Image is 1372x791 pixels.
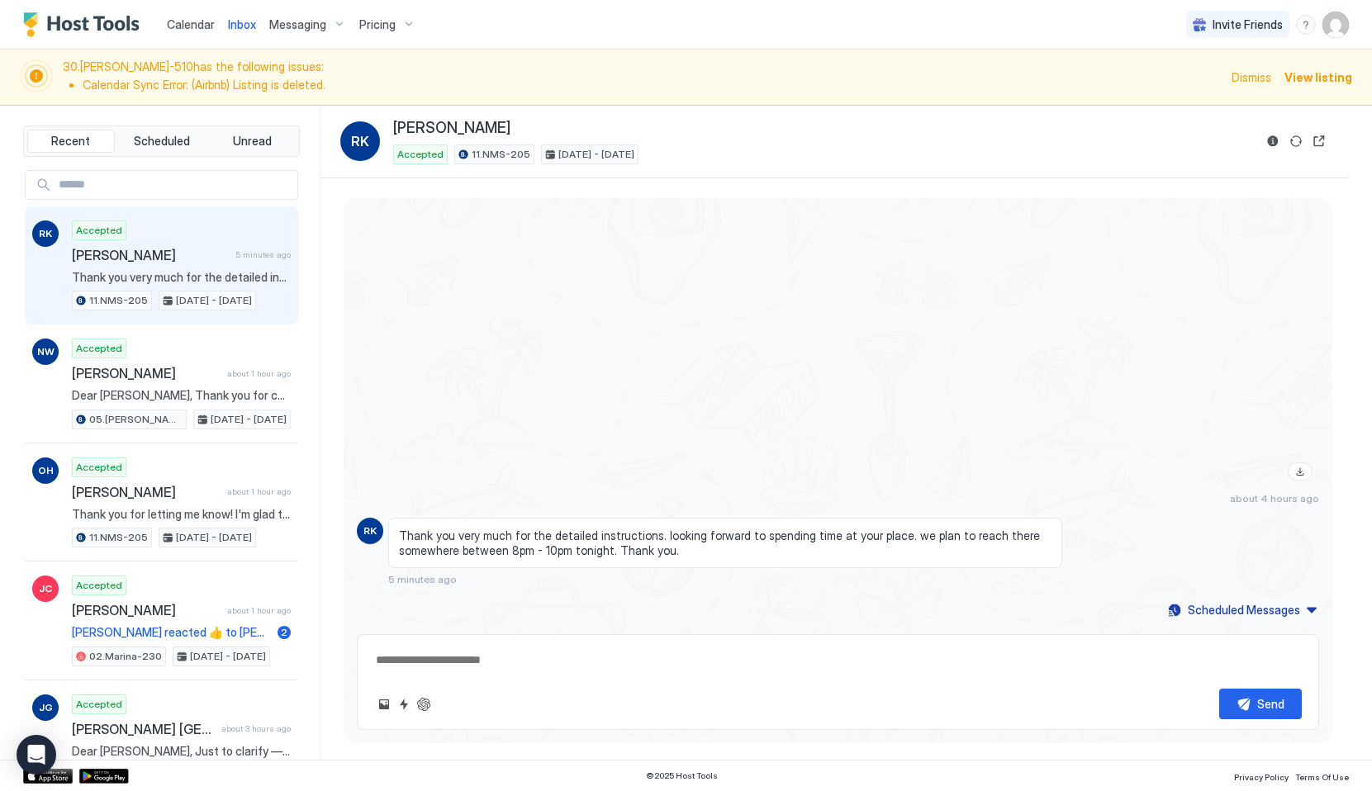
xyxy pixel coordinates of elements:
[76,223,122,238] span: Accepted
[17,735,56,774] div: Open Intercom Messenger
[76,697,122,712] span: Accepted
[211,412,287,427] span: [DATE] - [DATE]
[52,171,297,199] input: Input Field
[23,12,147,37] a: Host Tools Logo
[374,694,394,714] button: Upload image
[72,270,291,285] span: Thank you very much for the detailed instructions. looking forward to spending time at your place...
[227,368,291,379] span: about 1 hour ago
[269,17,326,32] span: Messaging
[89,530,148,545] span: 11.NMS-205
[72,247,229,263] span: [PERSON_NAME]
[38,463,54,478] span: OH
[23,126,300,157] div: tab-group
[72,484,221,500] span: [PERSON_NAME]
[228,17,256,31] span: Inbox
[176,530,252,545] span: [DATE] - [DATE]
[235,249,291,260] span: 5 minutes ago
[39,226,52,241] span: RK
[414,694,434,714] button: ChatGPT Auto Reply
[72,721,215,737] span: [PERSON_NAME] [GEOGRAPHIC_DATA][PERSON_NAME]
[228,16,256,33] a: Inbox
[208,130,296,153] button: Unread
[351,131,369,151] span: RK
[1284,69,1352,86] div: View listing
[1234,767,1289,784] a: Privacy Policy
[1188,601,1300,618] div: Scheduled Messages
[1234,772,1289,782] span: Privacy Policy
[221,723,291,734] span: about 3 hours ago
[89,293,148,308] span: 11.NMS-205
[363,523,377,538] span: RK
[399,528,1052,557] span: Thank you very much for the detailed instructions. looking forward to spending time at your place...
[1219,689,1302,719] button: Send
[1232,69,1271,86] div: Dismiss
[79,769,129,784] a: Google Play Store
[1322,12,1349,38] div: User profile
[472,147,530,162] span: 11.NMS-205
[39,581,52,596] span: JC
[72,744,291,759] span: Dear [PERSON_NAME], Just to clarify — did you mean 12:00 p.m. (noon) instead of 12:00 a.m.? If so...
[76,341,122,356] span: Accepted
[72,365,221,381] span: [PERSON_NAME]
[72,507,291,522] span: Thank you for letting me know! I'm glad to hear everything went smoothly. If you need anything fu...
[359,17,396,32] span: Pricing
[233,134,272,149] span: Unread
[1288,462,1313,481] a: Download
[227,486,291,497] span: about 1 hour ago
[1295,767,1349,784] a: Terms Of Use
[76,460,122,475] span: Accepted
[281,626,287,638] span: 2
[23,769,73,784] a: App Store
[558,147,634,162] span: [DATE] - [DATE]
[89,649,162,664] span: 02.Marina-230
[393,119,510,138] span: [PERSON_NAME]
[1257,695,1284,713] div: Send
[72,388,291,403] span: Dear [PERSON_NAME], Thank you for choosing to stay at our apartment. 📅 I’d like to confirm your r...
[397,147,444,162] span: Accepted
[167,17,215,31] span: Calendar
[190,649,266,664] span: [DATE] - [DATE]
[72,602,221,618] span: [PERSON_NAME]
[1309,131,1329,151] button: Open reservation
[1165,599,1319,621] button: Scheduled Messages
[167,16,215,33] a: Calendar
[1213,17,1283,32] span: Invite Friends
[63,59,1222,95] span: 30.[PERSON_NAME]-510 has the following issues:
[37,344,55,359] span: NW
[83,78,1222,92] li: Calendar Sync Error: (Airbnb) Listing is deleted.
[1263,131,1283,151] button: Reservation information
[227,605,291,616] span: about 1 hour ago
[1230,492,1319,504] span: about 4 hours ago
[1295,772,1349,782] span: Terms Of Use
[1296,15,1316,35] div: menu
[89,412,183,427] span: 05.[PERSON_NAME]-617
[72,625,271,640] span: [PERSON_NAME] reacted 👍 to [PERSON_NAME]’s message "Hi [PERSON_NAME], thanks! We will be driving ...
[39,700,53,715] span: JG
[1286,131,1306,151] button: Sync reservation
[27,130,115,153] button: Recent
[646,770,718,781] span: © 2025 Host Tools
[388,573,457,585] span: 5 minutes ago
[176,293,252,308] span: [DATE] - [DATE]
[118,130,206,153] button: Scheduled
[51,134,90,149] span: Recent
[76,578,122,593] span: Accepted
[134,134,190,149] span: Scheduled
[394,694,414,714] button: Quick reply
